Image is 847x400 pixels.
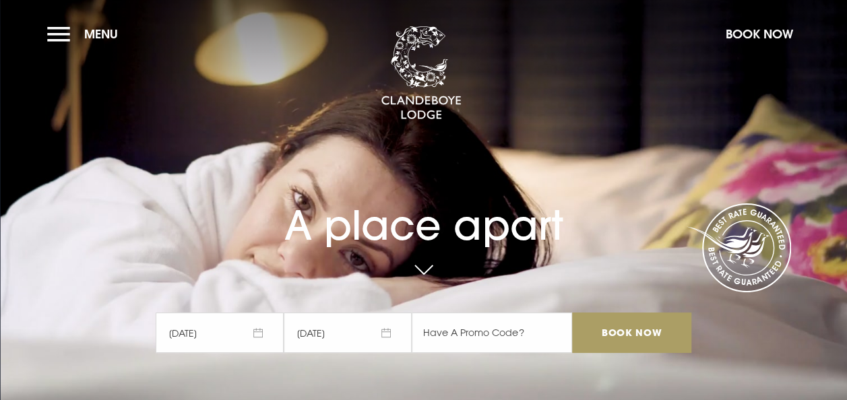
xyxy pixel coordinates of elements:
[84,26,118,42] span: Menu
[719,20,800,48] button: Book Now
[156,176,691,249] h1: A place apart
[381,26,462,121] img: Clandeboye Lodge
[47,20,125,48] button: Menu
[284,312,412,353] span: [DATE]
[572,312,691,353] input: Book Now
[412,312,572,353] input: Have A Promo Code?
[156,312,284,353] span: [DATE]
